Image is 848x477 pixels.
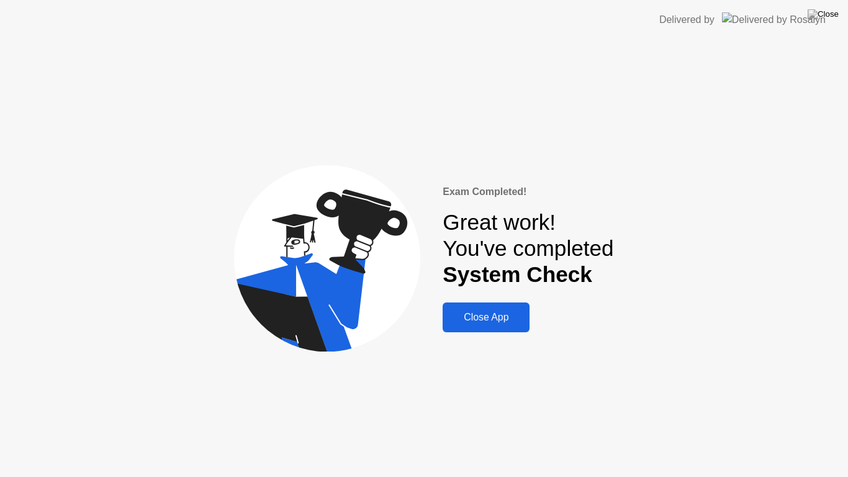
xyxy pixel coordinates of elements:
b: System Check [443,262,592,286]
button: Close App [443,302,530,332]
div: Exam Completed! [443,184,613,199]
img: Delivered by Rosalyn [722,12,826,27]
div: Delivered by [659,12,715,27]
img: Close [808,9,839,19]
div: Close App [446,312,526,323]
div: Great work! You've completed [443,209,613,288]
